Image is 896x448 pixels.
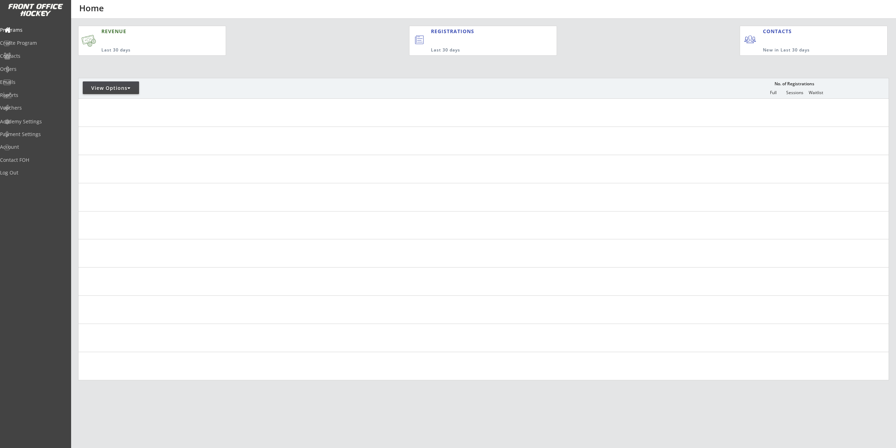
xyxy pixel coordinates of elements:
[763,28,795,35] div: CONTACTS
[805,90,826,95] div: Waitlist
[101,28,192,35] div: REVENUE
[763,47,854,53] div: New in Last 30 days
[763,90,784,95] div: Full
[431,28,524,35] div: REGISTRATIONS
[772,81,816,86] div: No. of Registrations
[83,85,139,92] div: View Options
[431,47,528,53] div: Last 30 days
[101,47,192,53] div: Last 30 days
[784,90,805,95] div: Sessions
